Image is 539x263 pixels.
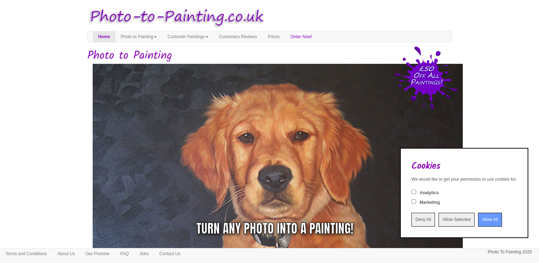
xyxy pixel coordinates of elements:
p: Photo To Painting 2025 [488,248,532,256]
a: Our Promise [80,248,115,259]
a: Home [93,31,115,42]
a: Customers Reviews [214,31,263,42]
a: FAQ [115,248,134,259]
input: Deny All [411,213,435,227]
h2: Cookies [411,161,517,171]
a: Jobs [134,248,154,259]
label: Marketing [420,200,440,206]
label: Analytics [420,190,439,196]
div: Turn any photo into a painting! [196,220,353,238]
div: We would like to get your permission to use cookies for: [411,176,517,182]
h1: Photo to Painting [87,50,452,62]
input: Allow Selected [439,213,475,227]
a: Customer Paintings [162,31,214,42]
a: Photo to Painting [115,31,162,42]
img: Photo to Painting [84,4,266,31]
a: Prices [263,31,285,42]
a: About Us [52,248,80,259]
input: Allow All [478,213,502,227]
a: Order Now! [285,31,317,42]
a: Contact Us [154,248,186,259]
img: 50 pound price drop [394,46,458,110]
